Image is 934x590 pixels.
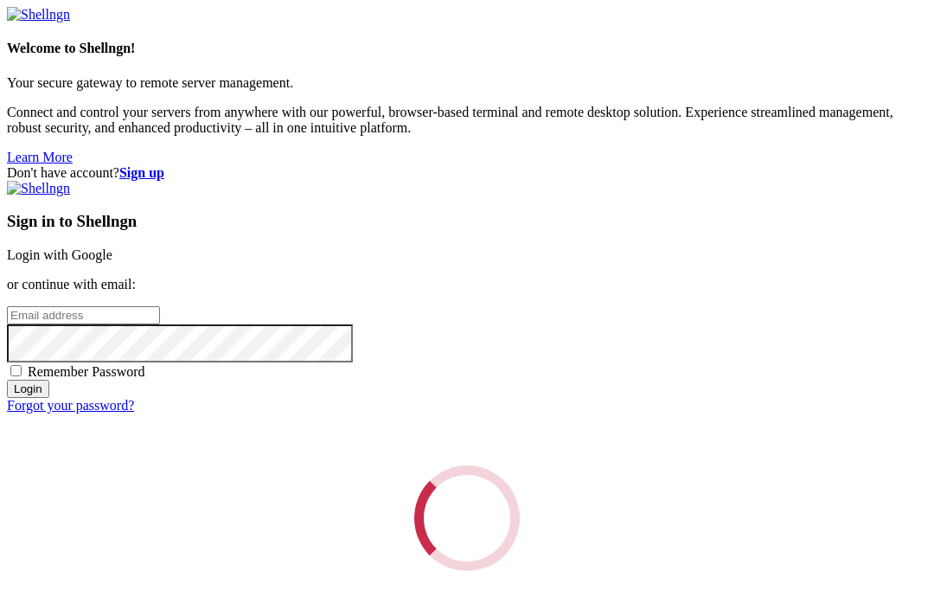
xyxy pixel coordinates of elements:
[7,105,927,136] p: Connect and control your servers from anywhere with our powerful, browser-based terminal and remo...
[409,460,524,575] div: Loading...
[7,7,70,22] img: Shellngn
[7,150,73,164] a: Learn More
[10,365,22,376] input: Remember Password
[119,165,164,180] a: Sign up
[7,75,927,91] p: Your secure gateway to remote server management.
[7,212,927,231] h3: Sign in to Shellngn
[7,181,70,196] img: Shellngn
[7,380,49,398] input: Login
[7,398,134,413] a: Forgot your password?
[7,165,927,181] div: Don't have account?
[7,277,927,292] p: or continue with email:
[28,364,145,379] span: Remember Password
[7,247,112,262] a: Login with Google
[7,41,927,56] h4: Welcome to Shellngn!
[7,306,160,324] input: Email address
